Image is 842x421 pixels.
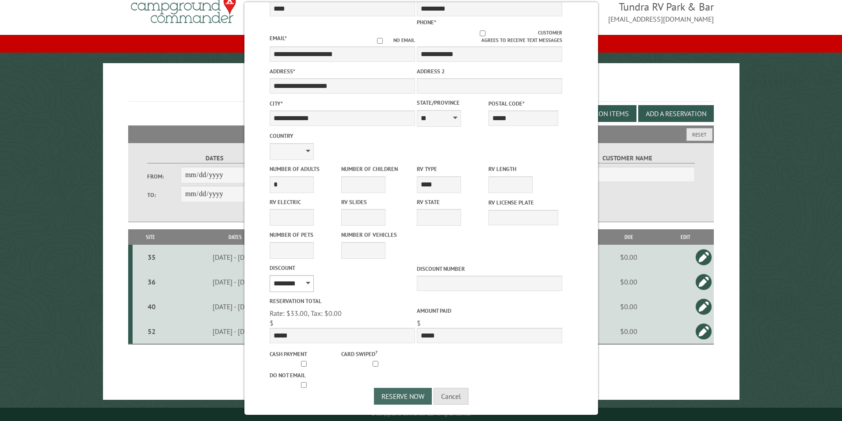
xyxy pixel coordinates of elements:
label: To: [147,191,181,199]
label: Number of Pets [270,231,339,239]
button: Edit Add-on Items [560,105,636,122]
th: Site [133,229,168,245]
input: No email [366,38,393,44]
h1: Reservations [128,77,714,102]
label: Cash payment [270,350,339,358]
div: 36 [136,277,167,286]
label: Address [270,67,415,76]
label: Number of Vehicles [341,231,411,239]
td: $0.00 [601,269,657,294]
span: Rate: $33.00, Tax: $0.00 [270,309,342,318]
label: RV Slides [341,198,411,206]
th: Due [601,229,657,245]
div: 35 [136,253,167,262]
label: RV State [417,198,487,206]
label: Customer agrees to receive text messages [417,29,562,44]
button: Reserve Now [374,388,432,405]
label: Address 2 [417,67,562,76]
label: From: [147,172,181,181]
a: ? [375,349,377,355]
label: Dates [147,153,282,163]
div: [DATE] - [DATE] [170,253,301,262]
label: Amount paid [417,307,562,315]
label: Number of Adults [270,165,339,173]
label: City [270,99,415,108]
span: $ [270,319,274,327]
span: $ [417,319,421,327]
td: $0.00 [601,294,657,319]
button: Reset [686,128,712,141]
label: Card swiped [341,349,411,358]
small: © Campground Commander LLC. All rights reserved. [371,411,471,417]
th: Dates [168,229,302,245]
th: Edit [657,229,714,245]
label: RV Electric [270,198,339,206]
label: Reservation Total [270,297,415,305]
label: Customer Name [560,153,695,163]
label: No email [366,37,415,44]
div: [DATE] - [DATE] [170,302,301,311]
label: Email [270,34,287,42]
label: Number of Children [341,165,411,173]
div: [DATE] - [DATE] [170,327,301,336]
label: RV Type [417,165,487,173]
label: Discount Number [417,265,562,273]
td: $0.00 [601,319,657,344]
div: [DATE] - [DATE] [170,277,301,286]
label: Postal Code [488,99,558,108]
input: Customer agrees to receive text messages [427,30,538,36]
div: 52 [136,327,167,336]
button: Add a Reservation [638,105,714,122]
td: $0.00 [601,245,657,269]
button: Cancel [434,388,469,405]
div: 40 [136,302,167,311]
label: Discount [270,264,415,272]
label: State/Province [417,99,487,107]
h2: Filters [128,125,714,142]
label: Do not email [270,371,339,379]
label: Phone [417,19,436,26]
label: Country [270,132,415,140]
label: RV License Plate [488,198,558,207]
label: RV Length [488,165,558,173]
